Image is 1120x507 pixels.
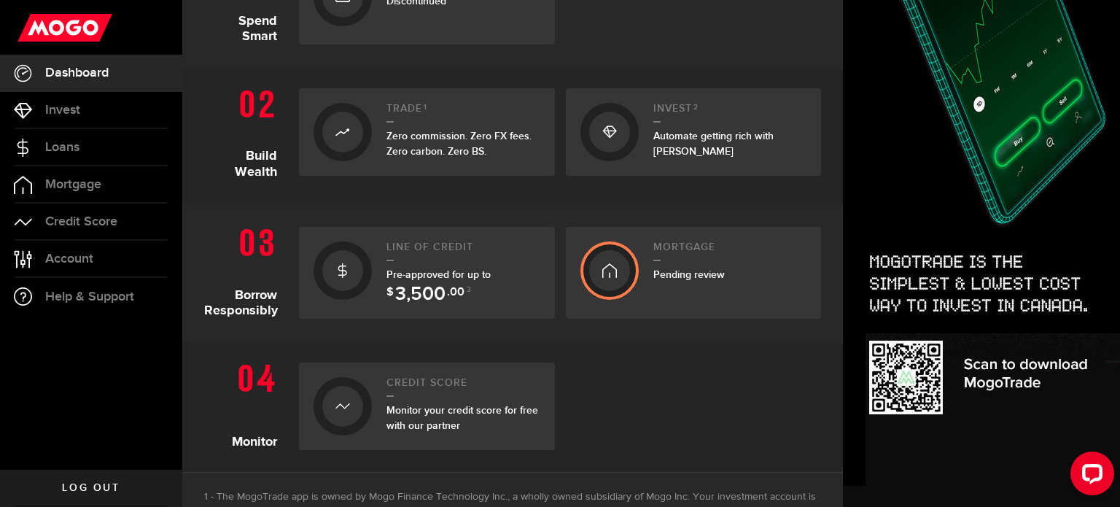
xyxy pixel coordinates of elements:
h2: Line of credit [386,241,540,261]
iframe: LiveChat chat widget [1059,446,1120,507]
span: Mortgage [45,178,101,191]
span: Invest [45,104,80,117]
a: MortgagePending review [566,227,822,319]
span: Log out [62,483,120,493]
span: Automate getting rich with [PERSON_NAME] [653,130,774,158]
span: Account [45,252,93,266]
span: $ [386,287,394,304]
sup: 1 [424,103,427,112]
h1: Build Wealth [204,81,288,183]
h1: Borrow Responsibly [204,220,288,319]
h1: Monitor [204,355,288,450]
a: Trade1Zero commission. Zero FX fees. Zero carbon. Zero BS. [299,88,555,176]
h2: Credit Score [386,377,540,397]
span: Monitor your credit score for free with our partner [386,404,538,432]
span: Zero commission. Zero FX fees. Zero carbon. Zero BS. [386,130,532,158]
a: Line of creditPre-approved for up to $ 3,500 .00 3 [299,227,555,319]
span: .00 [447,287,464,304]
a: Invest2Automate getting rich with [PERSON_NAME] [566,88,822,176]
sup: 3 [467,285,471,294]
a: Credit ScoreMonitor your credit score for free with our partner [299,363,555,450]
h2: Invest [653,103,807,123]
h2: Mortgage [653,241,807,261]
span: Pre-approved for up to [386,268,491,296]
span: Help & Support [45,290,134,303]
sup: 2 [693,103,699,112]
span: Loans [45,141,79,154]
h2: Trade [386,103,540,123]
span: Credit Score [45,215,117,228]
span: 3,500 [395,285,446,304]
span: Pending review [653,268,725,281]
span: Dashboard [45,66,109,80]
